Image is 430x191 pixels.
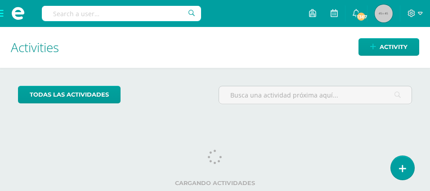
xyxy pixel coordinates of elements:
[42,6,201,21] input: Search a user…
[380,39,408,55] span: Activity
[356,12,366,22] span: 1367
[18,86,121,103] a: todas las Actividades
[219,86,412,104] input: Busca una actividad próxima aquí...
[18,180,412,187] label: Cargando actividades
[11,27,419,68] h1: Activities
[358,38,419,56] a: Activity
[375,4,393,22] img: 45x45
